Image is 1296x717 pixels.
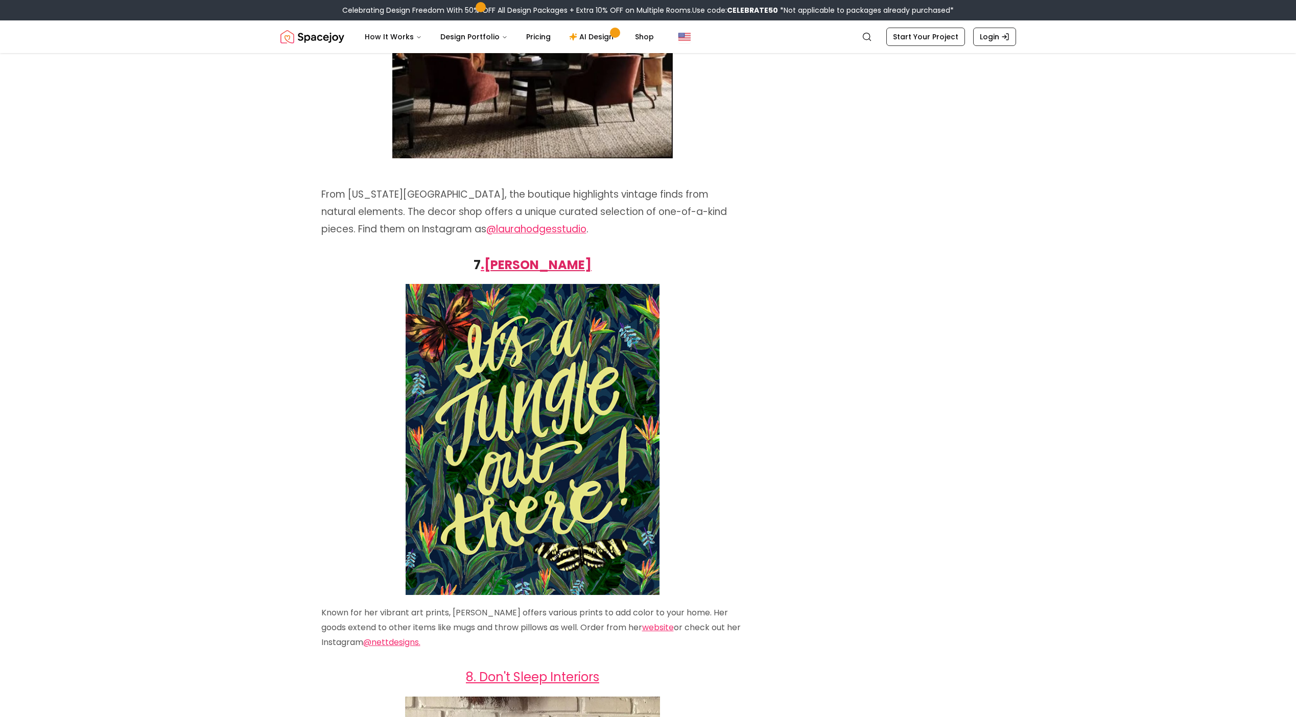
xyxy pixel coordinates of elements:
a: AI Design [561,27,625,47]
span: From [US_STATE][GEOGRAPHIC_DATA], the boutique highlights vintage finds from natural elements. Th... [321,187,727,235]
b: CELEBRATE50 [727,5,778,15]
button: How It Works [357,27,430,47]
img: Jeanette Art [406,284,659,594]
a: @nettdesigns. [363,636,420,648]
a: Spacejoy [280,27,344,47]
div: Celebrating Design Freedom With 50% OFF All Design Packages + Extra 10% OFF on Multiple Rooms. [342,5,954,15]
a: Pricing [518,27,559,47]
a: Shop [627,27,662,47]
nav: Main [357,27,662,47]
a: [PERSON_NAME] [484,256,592,273]
button: Design Portfolio [432,27,516,47]
span: *Not applicable to packages already purchased* [778,5,954,15]
span: Use code: [692,5,778,15]
p: Known for her vibrant art prints, [PERSON_NAME] offers various prints to add color to your home. ... [321,606,744,650]
a: . [481,256,484,273]
img: United States [678,31,691,43]
a: Login [973,28,1016,46]
a: Start Your Project [886,28,965,46]
a: website [642,622,674,633]
strong: 7 [474,256,592,273]
a: @laurahodgesstudio [486,222,586,236]
img: Spacejoy Logo [280,27,344,47]
nav: Global [280,20,1016,53]
a: 8. Don't Sleep Interiors [466,668,599,685]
